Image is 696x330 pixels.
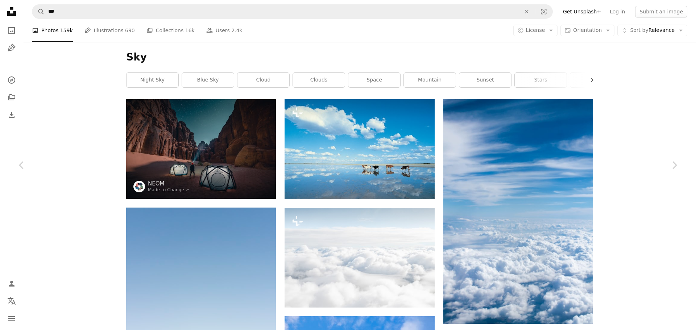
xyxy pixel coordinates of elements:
a: stars [515,73,567,87]
a: a group of cows standing in the middle of a body of water [285,146,434,153]
a: Photos [4,23,19,38]
a: NEOM [148,180,189,187]
a: night sky [127,73,178,87]
a: space [348,73,400,87]
a: Get Unsplash+ [559,6,605,17]
a: Made to Change ↗ [148,187,189,192]
button: Menu [4,311,19,326]
a: a man standing next to a tent in the desert [126,146,276,152]
button: Sort byRelevance [617,25,687,36]
a: blue sky [182,73,234,87]
img: a man standing next to a tent in the desert [126,99,276,199]
a: Log in / Sign up [4,276,19,291]
a: above-cloud photo of blue skies [443,208,593,214]
a: Illustrations [4,41,19,55]
a: Collections [4,90,19,105]
span: Orientation [573,27,602,33]
a: sunset [459,73,511,87]
h1: Sky [126,51,593,64]
a: Next [652,130,696,200]
button: Submit an image [635,6,687,17]
span: Relevance [630,27,675,34]
span: License [526,27,545,33]
span: 16k [185,26,195,34]
a: Illustrations 690 [84,19,135,42]
a: Users 2.4k [206,19,243,42]
button: Search Unsplash [32,5,45,18]
a: Explore [4,73,19,87]
button: Language [4,294,19,308]
span: 690 [125,26,135,34]
img: a view of the clouds from an airplane [285,208,434,308]
a: Log in [605,6,629,17]
img: a group of cows standing in the middle of a body of water [285,99,434,199]
form: Find visuals sitewide [32,4,553,19]
a: Download History [4,108,19,122]
a: blue sunny sky [126,317,276,323]
button: License [513,25,558,36]
a: mountain [404,73,456,87]
a: a view of the clouds from an airplane [285,254,434,261]
button: scroll list to the right [585,73,593,87]
a: cloud [237,73,289,87]
a: galaxy [570,73,622,87]
button: Clear [519,5,535,18]
span: Sort by [630,27,648,33]
span: 2.4k [231,26,242,34]
button: Orientation [560,25,614,36]
a: Collections 16k [146,19,195,42]
img: above-cloud photo of blue skies [443,99,593,324]
img: Go to NEOM's profile [133,181,145,192]
a: clouds [293,73,345,87]
button: Visual search [535,5,552,18]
